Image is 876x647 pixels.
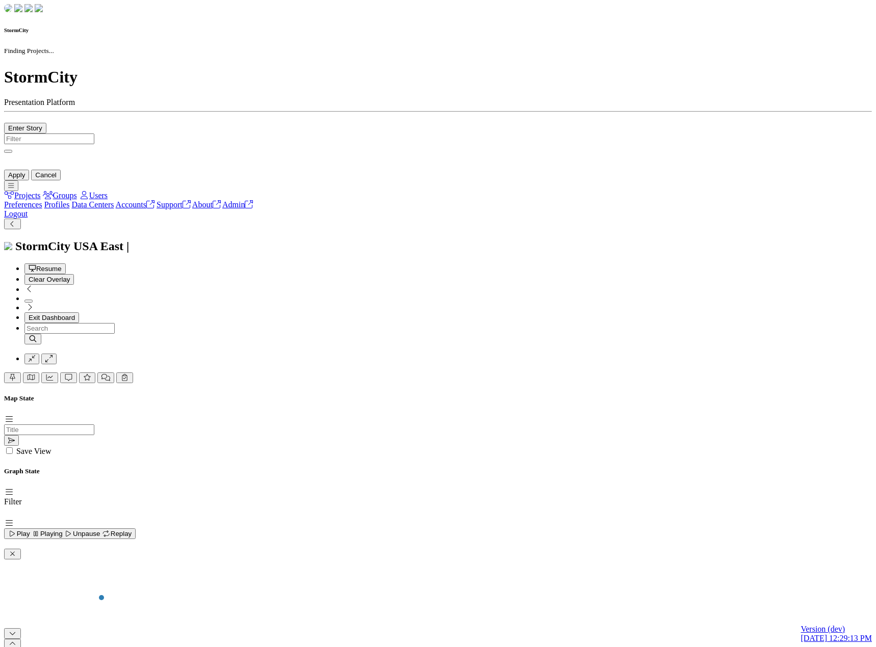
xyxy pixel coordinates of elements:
[192,200,221,209] a: About
[8,530,30,537] span: Play
[4,4,12,12] img: chi-fish-down.png
[71,200,114,209] a: Data Centers
[4,191,41,200] a: Projects
[4,133,94,144] input: Filter
[24,263,66,274] button: Resume
[4,47,54,55] small: Finding Projects...
[801,625,872,643] a: Version (dev) [DATE] 12:29:13 PM
[32,530,62,537] span: Playing
[4,68,872,87] h1: StormCity
[73,239,123,253] span: USA East
[4,170,29,180] button: Apply
[24,4,33,12] img: chi-fish-up.png
[4,98,75,106] span: Presentation Platform
[102,530,132,537] span: Replay
[35,4,43,12] img: chi-fish-blink.png
[4,528,136,539] button: Play Playing Unpause Replay
[126,239,129,253] span: |
[4,123,46,133] button: Enter Story
[31,170,61,180] button: Cancel
[222,200,253,209] a: Admin
[4,467,872,475] h5: Graph State
[4,27,872,33] h6: StormCity
[4,200,42,209] a: Preferences
[79,191,108,200] a: Users
[4,242,12,250] img: chi-fish-icon.svg
[24,323,115,334] input: Search
[116,200,154,209] a: Accounts
[43,191,77,200] a: Groups
[157,200,191,209] a: Support
[16,447,51,455] label: Save View
[4,424,94,435] input: Title
[24,312,79,323] button: Exit Dashboard
[64,530,100,537] span: Unpause
[4,209,28,218] a: Logout
[15,239,70,253] span: StormCity
[801,634,872,642] span: [DATE] 12:29:13 PM
[4,497,22,506] label: Filter
[14,4,22,12] img: chi-fish-down.png
[4,394,872,402] h5: Map State
[44,200,70,209] a: Profiles
[24,274,74,285] button: Clear Overlay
